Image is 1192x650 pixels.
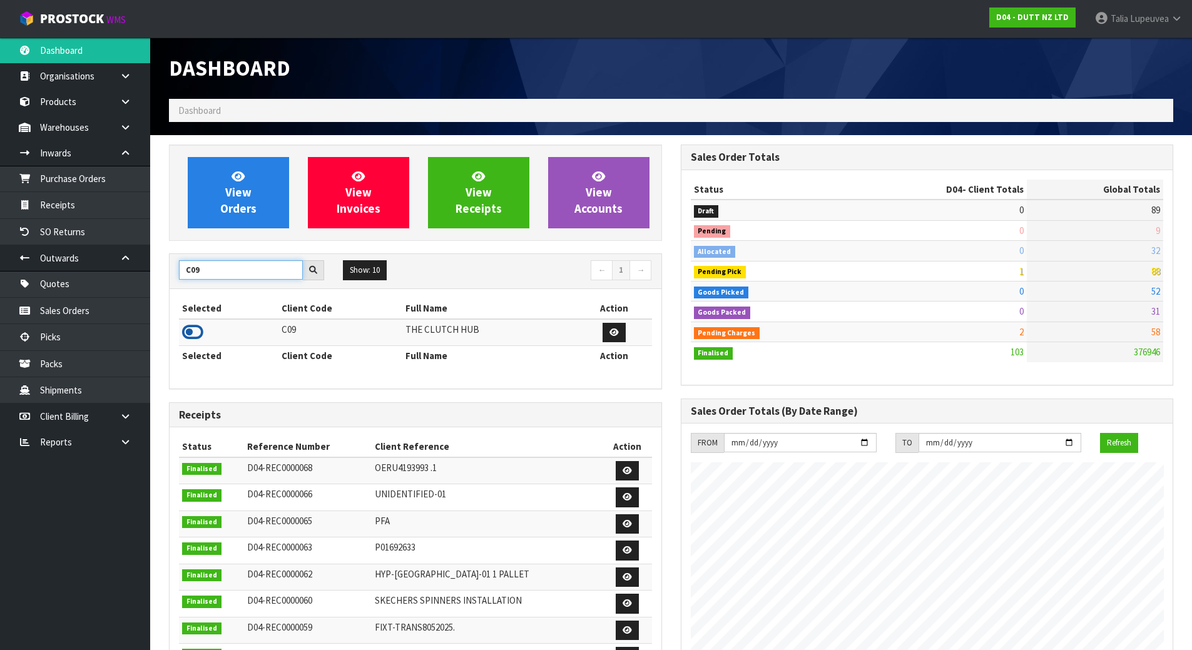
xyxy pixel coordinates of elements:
span: 103 [1011,346,1024,358]
span: D04-REC0000068 [247,462,312,474]
span: 2 [1019,326,1024,338]
span: Dashboard [169,54,290,81]
span: Goods Packed [694,307,751,319]
td: THE CLUTCH HUB [402,319,577,346]
div: TO [895,433,919,453]
th: Selected [179,298,278,318]
span: Finalised [182,542,222,555]
span: Finalised [182,463,222,475]
input: Search clients [179,260,303,280]
span: D04-REC0000063 [247,541,312,553]
span: 0 [1019,225,1024,236]
th: Reference Number [244,437,372,457]
span: Dashboard [178,104,221,116]
span: 32 [1151,245,1160,256]
th: Client Reference [372,437,603,457]
span: 1 [1019,265,1024,277]
span: FIXT-TRANS8052025. [375,621,455,633]
span: 88 [1151,265,1160,277]
span: SKECHERS SPINNERS INSTALLATION [375,594,522,606]
span: View Invoices [337,169,380,216]
span: Finalised [182,569,222,582]
span: Draft [694,205,719,218]
div: FROM [691,433,724,453]
button: Show: 10 [343,260,387,280]
span: View Receipts [456,169,502,216]
span: ProStock [40,11,104,27]
th: Status [179,437,244,457]
span: D04-REC0000060 [247,594,312,606]
span: 0 [1019,245,1024,256]
h3: Receipts [179,409,652,421]
nav: Page navigation [425,260,652,282]
span: 376946 [1134,346,1160,358]
th: Full Name [402,298,577,318]
span: Pending Charges [694,327,760,340]
th: Client Code [278,298,402,318]
span: 89 [1151,204,1160,216]
span: Finalised [182,516,222,529]
a: ViewReceipts [428,157,529,228]
span: Pending [694,225,731,238]
a: → [629,260,651,280]
a: 1 [612,260,630,280]
span: Goods Picked [694,287,749,299]
strong: D04 - DUTT NZ LTD [996,12,1069,23]
th: Status [691,180,847,200]
span: 0 [1019,285,1024,297]
span: Finalised [182,596,222,608]
span: 0 [1019,204,1024,216]
td: C09 [278,319,402,346]
th: - Client Totals [846,180,1027,200]
a: ← [591,260,613,280]
span: 9 [1156,225,1160,236]
span: OERU4193993 .1 [375,462,437,474]
a: ViewAccounts [548,157,649,228]
span: Finalised [694,347,733,360]
span: D04 [946,183,962,195]
span: Allocated [694,246,736,258]
th: Selected [179,346,278,366]
th: Action [577,298,652,318]
span: Pending Pick [694,266,746,278]
span: 58 [1151,326,1160,338]
a: ViewInvoices [308,157,409,228]
th: Action [603,437,652,457]
th: Global Totals [1027,180,1163,200]
span: Finalised [182,622,222,635]
span: D04-REC0000062 [247,568,312,580]
span: D04-REC0000066 [247,488,312,500]
span: P01692633 [375,541,415,553]
h3: Sales Order Totals [691,151,1164,163]
button: Refresh [1100,433,1138,453]
th: Client Code [278,346,402,366]
a: D04 - DUTT NZ LTD [989,8,1076,28]
span: Finalised [182,489,222,502]
span: PFA [375,515,390,527]
span: Lupeuvea [1130,13,1169,24]
th: Action [577,346,652,366]
span: 0 [1019,305,1024,317]
span: View Accounts [574,169,623,216]
span: UNIDENTIFIED-01 [375,488,446,500]
span: HYP-[GEOGRAPHIC_DATA]-01 1 PALLET [375,568,529,580]
span: 52 [1151,285,1160,297]
h3: Sales Order Totals (By Date Range) [691,405,1164,417]
a: ViewOrders [188,157,289,228]
span: View Orders [220,169,257,216]
small: WMS [106,14,126,26]
span: 31 [1151,305,1160,317]
th: Full Name [402,346,577,366]
img: cube-alt.png [19,11,34,26]
span: Talia [1111,13,1128,24]
span: D04-REC0000059 [247,621,312,633]
span: D04-REC0000065 [247,515,312,527]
